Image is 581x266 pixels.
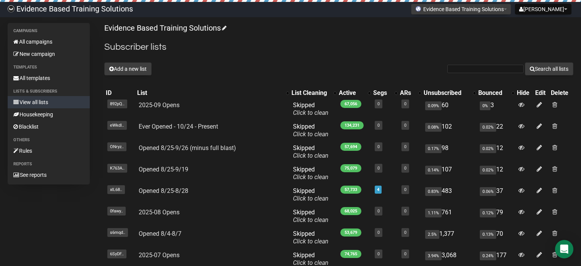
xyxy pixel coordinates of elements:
[415,6,421,12] img: favicons
[337,88,372,98] th: Active: No sort applied, activate to apply an ascending sort
[534,88,549,98] th: Edit: No sort applied, sorting is disabled
[290,88,337,98] th: List Cleaning: No sort applied, activate to apply an ascending sort
[136,88,290,98] th: List: No sort applied, activate to apply an ascending sort
[525,62,573,75] button: Search all lists
[107,121,127,130] span: eWkdI..
[422,184,477,206] td: 483
[404,230,406,235] a: 0
[477,120,515,141] td: 22
[293,131,329,138] a: Click to clean
[293,101,329,116] span: Skipped
[8,169,90,181] a: See reports
[137,89,282,97] div: List
[549,88,573,98] th: Delete: No sort applied, sorting is disabled
[377,101,380,106] a: 0
[377,123,380,128] a: 0
[104,62,152,75] button: Add a new list
[8,96,90,108] a: View all lists
[477,206,515,227] td: 79
[404,251,406,256] a: 0
[515,88,534,98] th: Hide: No sort applied, sorting is disabled
[139,251,180,259] a: 2025-07 Opens
[339,89,364,97] div: Active
[293,195,329,202] a: Click to clean
[480,144,496,153] span: 0.02%
[422,163,477,184] td: 107
[139,187,188,194] a: Opened 8/25-8/28
[377,230,380,235] a: 0
[107,164,127,173] span: K763A..
[139,230,181,237] a: Opened 8/4-8/7
[104,23,225,33] a: Evidence Based Training Solutions
[551,89,572,97] div: Delete
[293,123,329,138] span: Skipped
[377,187,379,192] a: 4
[480,209,496,217] span: 0.12%
[422,141,477,163] td: 98
[340,228,361,237] span: 53,679
[377,166,380,171] a: 0
[477,98,515,120] td: 3
[404,101,406,106] a: 0
[480,230,496,239] span: 0.13%
[293,152,329,159] a: Click to clean
[293,238,329,245] a: Click to clean
[400,89,414,97] div: ARs
[480,251,496,260] span: 0.24%
[535,89,548,97] div: Edit
[293,209,329,224] span: Skipped
[8,72,90,84] a: All templates
[398,88,422,98] th: ARs: No sort applied, activate to apply an ascending sort
[425,123,442,132] span: 0.08%
[422,227,477,248] td: 1,377
[480,123,496,132] span: 0.02%
[104,88,136,98] th: ID: No sort applied, sorting is disabled
[477,227,515,248] td: 70
[480,166,496,175] span: 0.02%
[480,187,496,196] span: 0.06%
[404,144,406,149] a: 0
[293,216,329,224] a: Click to clean
[425,187,442,196] span: 0.83%
[8,48,90,60] a: New campaign
[340,164,361,172] span: 75,079
[422,98,477,120] td: 60
[422,206,477,227] td: 761
[106,89,134,97] div: ID
[293,144,329,159] span: Skipped
[139,144,236,152] a: Opened 8/25-9/26 (minus full blast)
[377,144,380,149] a: 0
[422,88,477,98] th: Unsubscribed: No sort applied, activate to apply an ascending sort
[340,207,361,215] span: 68,025
[107,228,128,237] span: s6mqd..
[340,143,361,151] span: 57,694
[425,209,442,217] span: 1.11%
[480,101,490,110] span: 0%
[293,166,329,181] span: Skipped
[8,87,90,96] li: Lists & subscribers
[340,121,364,129] span: 134,231
[8,121,90,133] a: Blacklist
[477,88,515,98] th: Bounced: No sort applied, activate to apply an ascending sort
[8,63,90,72] li: Templates
[477,163,515,184] td: 12
[404,166,406,171] a: 0
[107,250,126,258] span: 6SyDF..
[8,145,90,157] a: Rules
[340,100,361,108] span: 67,056
[555,240,573,258] div: Open Intercom Messenger
[8,5,15,12] img: 6a635aadd5b086599a41eda90e0773ac
[340,250,361,258] span: 74,765
[8,108,90,121] a: Housekeeping
[404,209,406,214] a: 0
[139,166,188,173] a: Opened 8/25-9/19
[411,4,511,15] button: Evidence Based Training Solutions
[425,251,442,260] span: 3.94%
[293,109,329,116] a: Click to clean
[293,187,329,202] span: Skipped
[139,209,180,216] a: 2025-08 Opens
[8,160,90,169] li: Reports
[107,207,126,215] span: 0fawy..
[478,89,508,97] div: Bounced
[477,141,515,163] td: 12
